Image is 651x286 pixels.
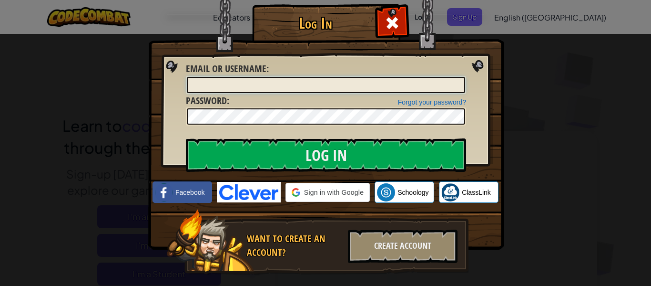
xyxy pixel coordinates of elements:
span: Sign in with Google [304,188,364,197]
span: Email or Username [186,62,266,75]
label: : [186,62,269,76]
div: Want to create an account? [247,232,342,259]
img: schoology.png [377,183,395,201]
img: facebook_small.png [155,183,173,201]
img: clever-logo-blue.png [217,182,281,202]
span: ClassLink [462,188,491,197]
h1: Log In [254,15,376,32]
label: : [186,94,229,108]
div: Sign in with Google [285,183,370,202]
div: Create Account [348,230,458,263]
img: classlink-logo-small.png [441,183,459,201]
a: Forgot your password? [398,98,466,106]
span: Password [186,94,227,107]
input: Log In [186,138,466,172]
span: Facebook [175,188,204,197]
span: Schoology [397,188,428,197]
